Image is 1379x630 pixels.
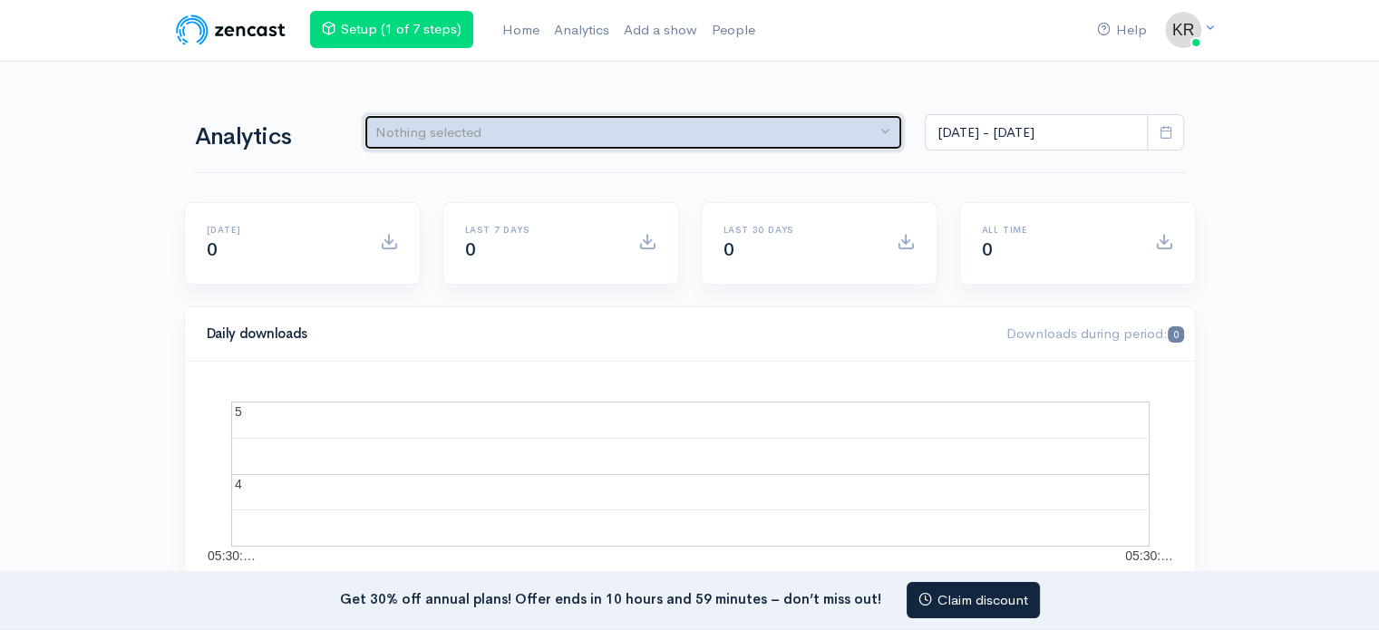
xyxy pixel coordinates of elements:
[547,11,617,50] a: Analytics
[364,114,904,151] button: Nothing selected
[982,225,1133,235] h6: All time
[207,326,986,342] h4: Daily downloads
[1090,11,1154,50] a: Help
[1165,12,1201,48] img: ...
[340,589,881,606] strong: Get 30% off annual plans! Offer ends in 10 hours and 59 minutes – don’t miss out!
[907,582,1040,619] a: Claim discount
[195,124,342,150] h1: Analytics
[375,122,876,143] div: Nothing selected
[1168,326,1183,344] span: 0
[235,476,242,490] text: 4
[465,225,617,235] h6: Last 7 days
[310,11,473,48] a: Setup (1 of 7 steps)
[982,238,993,261] span: 0
[1006,325,1183,342] span: Downloads during period:
[925,114,1148,151] input: analytics date range selector
[173,12,288,48] img: ZenCast Logo
[235,404,242,419] text: 5
[723,225,875,235] h6: Last 30 days
[495,11,547,50] a: Home
[465,238,476,261] span: 0
[617,11,704,50] a: Add a show
[1125,548,1173,562] text: 05:30:…
[704,11,762,50] a: People
[207,225,358,235] h6: [DATE]
[207,238,218,261] span: 0
[723,238,734,261] span: 0
[208,548,256,562] text: 05:30:…
[207,383,1173,565] svg: A chart.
